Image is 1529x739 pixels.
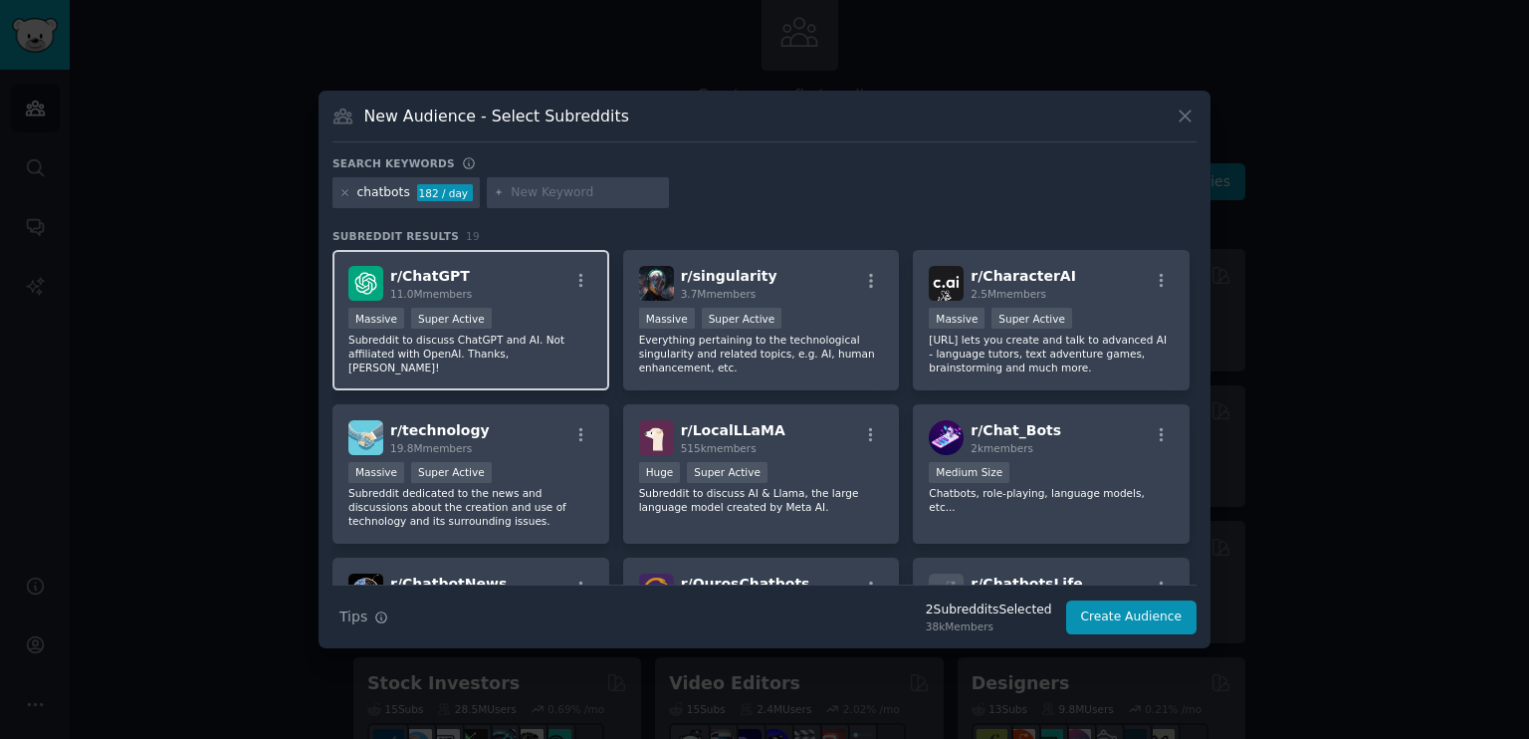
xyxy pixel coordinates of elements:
[681,576,810,592] span: r/ OurosChatbots
[348,462,404,483] div: Massive
[929,462,1009,483] div: Medium Size
[971,288,1046,300] span: 2.5M members
[332,156,455,170] h3: Search keywords
[332,229,459,243] span: Subreddit Results
[639,420,674,455] img: LocalLLaMA
[348,486,593,528] p: Subreddit dedicated to the news and discussions about the creation and use of technology and its ...
[687,462,767,483] div: Super Active
[929,486,1174,514] p: Chatbots, role-playing, language models, etc...
[466,230,480,242] span: 19
[348,420,383,455] img: technology
[639,308,695,329] div: Massive
[971,576,1082,592] span: r/ ChatbotsLife
[929,333,1174,374] p: [URL] lets you create and talk to advanced AI - language tutors, text adventure games, brainstorm...
[364,106,629,126] h3: New Audience - Select Subreddits
[639,486,884,514] p: Subreddit to discuss AI & Llama, the large language model created by Meta AI.
[390,576,507,592] span: r/ ChatbotNews
[348,574,383,609] img: ChatbotNews
[390,442,472,454] span: 19.8M members
[348,333,593,374] p: Subreddit to discuss ChatGPT and AI. Not affiliated with OpenAI. Thanks, [PERSON_NAME]!
[929,420,964,455] img: Chat_Bots
[681,268,777,284] span: r/ singularity
[639,462,681,483] div: Huge
[339,607,367,627] span: Tips
[702,308,782,329] div: Super Active
[348,308,404,329] div: Massive
[681,288,757,300] span: 3.7M members
[332,600,395,634] button: Tips
[991,308,1072,329] div: Super Active
[681,442,757,454] span: 515k members
[929,266,964,301] img: CharacterAI
[411,308,492,329] div: Super Active
[639,333,884,374] p: Everything pertaining to the technological singularity and related topics, e.g. AI, human enhance...
[390,268,470,284] span: r/ ChatGPT
[639,574,674,609] img: OurosChatbots
[926,602,1052,619] div: 2 Subreddit s Selected
[639,266,674,301] img: singularity
[411,462,492,483] div: Super Active
[929,308,984,329] div: Massive
[390,288,472,300] span: 11.0M members
[511,184,662,202] input: New Keyword
[971,442,1033,454] span: 2k members
[971,268,1076,284] span: r/ CharacterAI
[971,422,1061,438] span: r/ Chat_Bots
[681,422,785,438] span: r/ LocalLLaMA
[926,619,1052,633] div: 38k Members
[357,184,410,202] div: chatbots
[1066,601,1198,634] button: Create Audience
[417,184,473,202] div: 182 / day
[348,266,383,301] img: ChatGPT
[390,422,490,438] span: r/ technology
